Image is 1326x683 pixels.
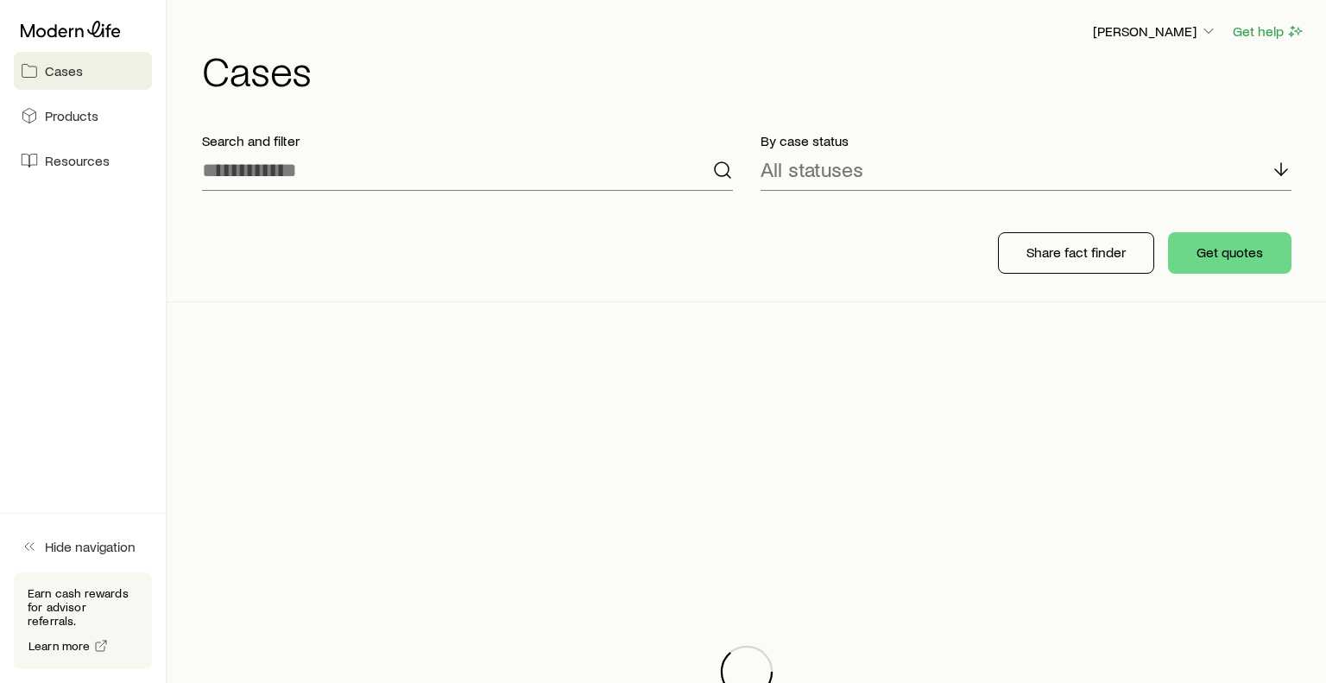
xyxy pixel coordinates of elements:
[1092,22,1218,42] button: [PERSON_NAME]
[28,586,138,628] p: Earn cash rewards for advisor referrals.
[45,107,98,124] span: Products
[761,132,1291,149] p: By case status
[45,62,83,79] span: Cases
[14,572,152,669] div: Earn cash rewards for advisor referrals.Learn more
[14,97,152,135] a: Products
[14,142,152,180] a: Resources
[45,152,110,169] span: Resources
[202,132,733,149] p: Search and filter
[1168,232,1291,274] button: Get quotes
[1232,22,1305,41] button: Get help
[761,157,863,181] p: All statuses
[45,538,136,555] span: Hide navigation
[202,49,1305,91] h1: Cases
[14,52,152,90] a: Cases
[998,232,1154,274] button: Share fact finder
[1093,22,1217,40] p: [PERSON_NAME]
[14,528,152,566] button: Hide navigation
[1026,243,1126,261] p: Share fact finder
[28,640,91,652] span: Learn more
